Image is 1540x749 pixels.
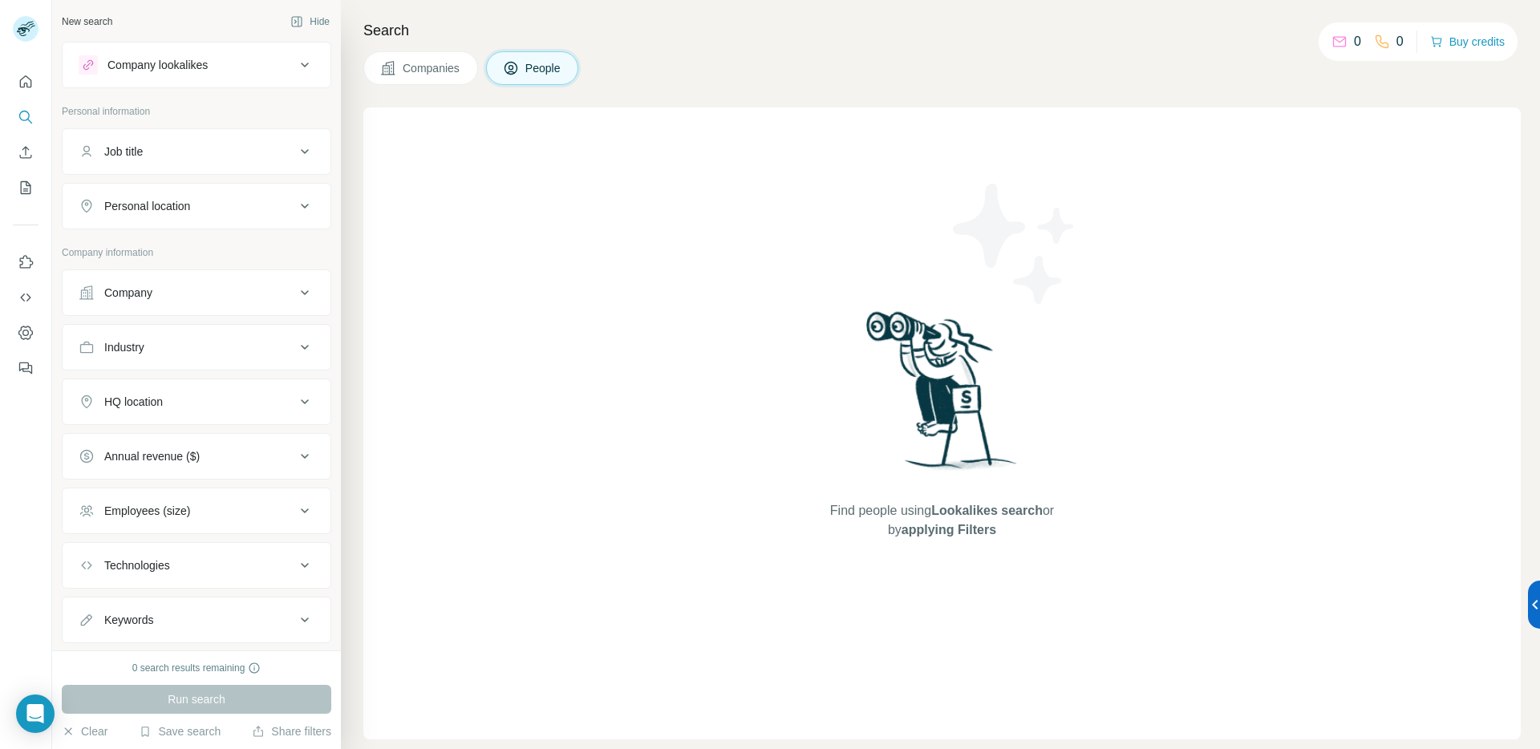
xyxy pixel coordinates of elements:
[16,694,55,733] div: Open Intercom Messenger
[1430,30,1505,53] button: Buy credits
[403,60,461,76] span: Companies
[63,492,330,530] button: Employees (size)
[63,383,330,421] button: HQ location
[63,601,330,639] button: Keywords
[525,60,562,76] span: People
[63,546,330,585] button: Technologies
[104,612,153,628] div: Keywords
[104,557,170,573] div: Technologies
[63,273,330,312] button: Company
[813,501,1070,540] span: Find people using or by
[13,138,38,167] button: Enrich CSV
[279,10,341,34] button: Hide
[931,504,1043,517] span: Lookalikes search
[104,339,144,355] div: Industry
[13,354,38,383] button: Feedback
[132,661,261,675] div: 0 search results remaining
[62,104,331,119] p: Personal information
[139,723,221,739] button: Save search
[104,198,190,214] div: Personal location
[942,172,1087,316] img: Surfe Illustration - Stars
[107,57,208,73] div: Company lookalikes
[63,46,330,84] button: Company lookalikes
[63,328,330,366] button: Industry
[104,285,152,301] div: Company
[13,173,38,202] button: My lists
[63,132,330,171] button: Job title
[63,437,330,476] button: Annual revenue ($)
[13,103,38,132] button: Search
[104,503,190,519] div: Employees (size)
[104,394,163,410] div: HQ location
[13,248,38,277] button: Use Surfe on LinkedIn
[62,723,107,739] button: Clear
[252,723,331,739] button: Share filters
[13,318,38,347] button: Dashboard
[363,19,1521,42] h4: Search
[62,14,112,29] div: New search
[859,307,1026,486] img: Surfe Illustration - Woman searching with binoculars
[104,144,143,160] div: Job title
[1354,32,1361,51] p: 0
[1396,32,1404,51] p: 0
[13,283,38,312] button: Use Surfe API
[62,245,331,260] p: Company information
[13,67,38,96] button: Quick start
[63,187,330,225] button: Personal location
[902,523,996,536] span: applying Filters
[104,448,200,464] div: Annual revenue ($)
